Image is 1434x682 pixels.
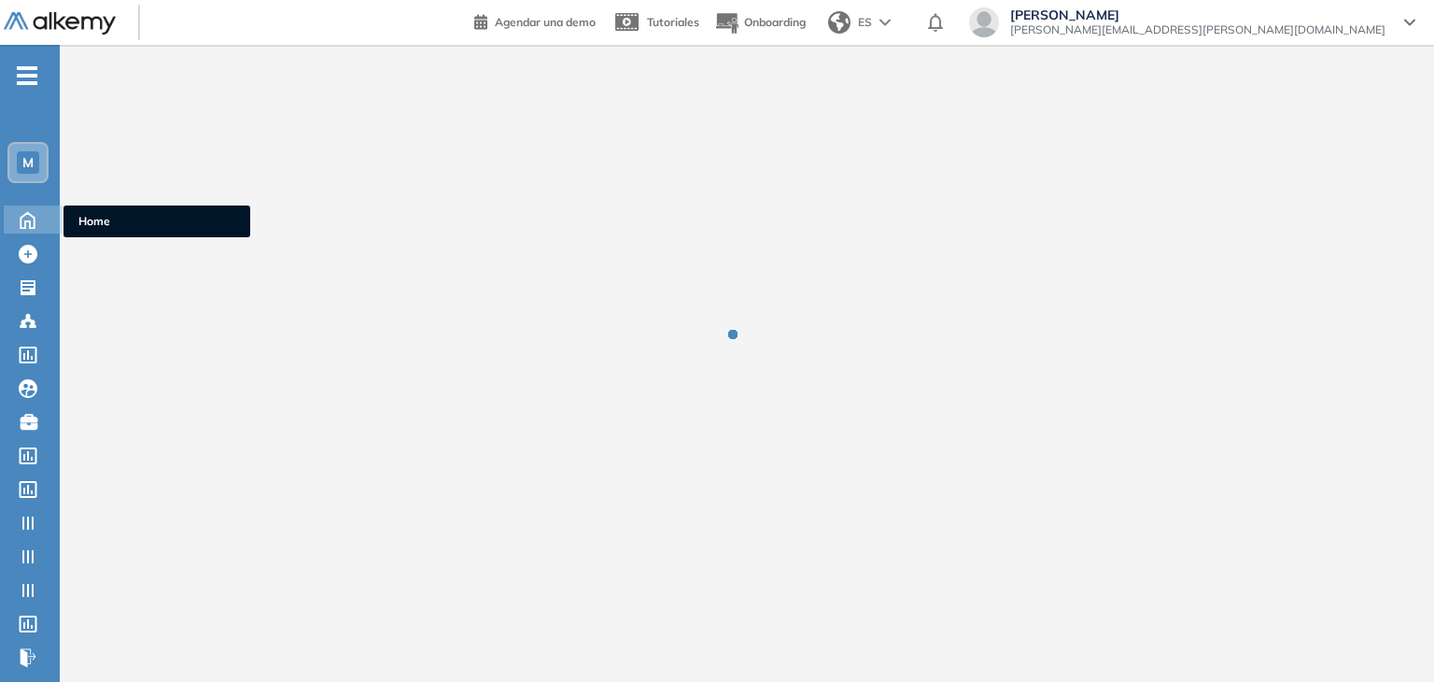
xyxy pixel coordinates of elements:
img: world [828,11,851,34]
span: [PERSON_NAME][EMAIL_ADDRESS][PERSON_NAME][DOMAIN_NAME] [1010,22,1385,37]
span: [PERSON_NAME] [1010,7,1385,22]
span: ES [858,14,872,31]
span: M [22,155,34,170]
img: Logo [4,12,116,36]
button: Onboarding [714,3,806,43]
i: - [17,74,37,78]
span: Tutoriales [647,15,699,29]
span: Onboarding [744,15,806,29]
img: arrow [879,19,891,26]
span: Agendar una demo [495,15,596,29]
span: Home [78,213,235,230]
a: Agendar una demo [474,9,596,32]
